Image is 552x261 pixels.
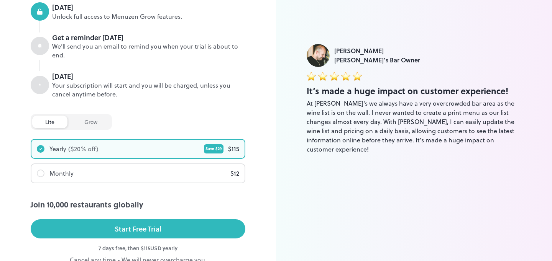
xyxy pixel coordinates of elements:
[31,219,245,238] button: Start Free Trial
[334,46,420,55] div: [PERSON_NAME]
[52,2,245,12] div: [DATE]
[32,116,67,128] div: lite
[318,72,327,81] img: star
[71,116,110,128] div: grow
[52,42,245,60] div: We’ll send you an email to remind you when your trial is about to end.
[307,99,521,154] div: At [PERSON_NAME]'s we always have a very overcrowded bar area as the wine list is on the wall. I ...
[52,71,245,81] div: [DATE]
[49,169,74,178] div: Monthly
[307,72,316,81] img: star
[68,144,99,153] div: ($ 20 % off)
[230,169,239,178] div: $ 12
[334,55,420,65] div: [PERSON_NAME]’s Bar Owner
[49,144,66,153] div: Yearly
[330,72,339,81] img: star
[31,244,245,252] div: 7 days free, then $ 115 USD yearly
[353,72,362,81] img: star
[228,144,239,153] div: $ 115
[204,144,223,153] div: Save $ 29
[341,72,350,81] img: star
[52,33,245,42] div: Get a reminder [DATE]
[115,223,161,235] div: Start Free Trial
[307,44,330,67] img: Luke Foyle
[52,12,245,21] div: Unlock full access to Menuzen Grow features.
[307,85,521,97] div: It’s made a huge impact on customer experience!
[52,81,245,99] div: Your subscription will start and you will be charged, unless you cancel anytime before.
[31,199,245,210] div: Join 10,000 restaurants globally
